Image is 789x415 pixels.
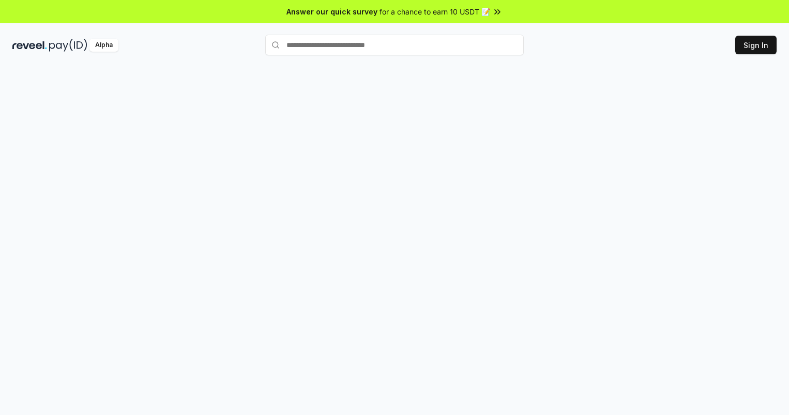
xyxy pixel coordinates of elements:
img: pay_id [49,39,87,52]
span: Answer our quick survey [286,6,377,17]
img: reveel_dark [12,39,47,52]
div: Alpha [89,39,118,52]
span: for a chance to earn 10 USDT 📝 [380,6,490,17]
button: Sign In [735,36,777,54]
